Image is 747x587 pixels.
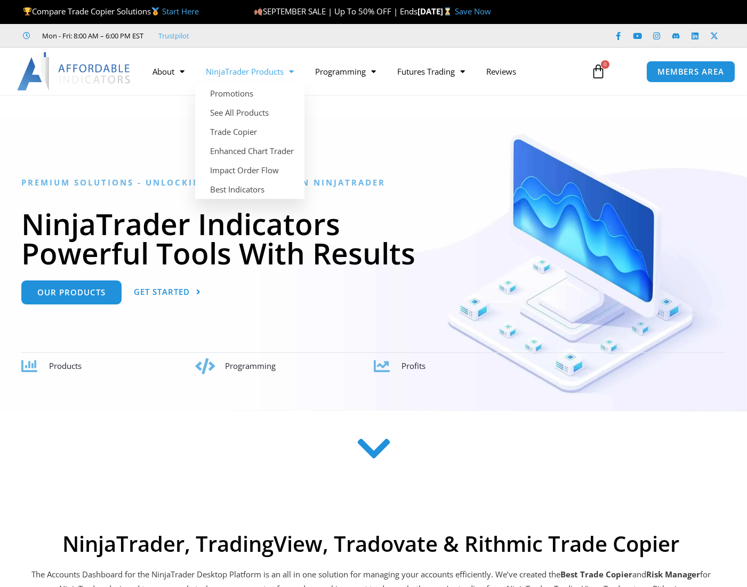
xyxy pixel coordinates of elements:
[225,360,276,371] span: Programming
[158,29,189,42] a: Trustpilot
[134,280,201,304] a: Get Started
[254,7,262,15] img: 🍂
[49,360,82,371] span: Products
[134,288,190,296] span: Get Started
[560,569,632,580] b: Best Trade Copier
[195,180,304,199] a: Best Indicators
[162,6,199,17] a: Start Here
[142,59,583,84] nav: Menu
[387,59,476,84] a: Futures Trading
[30,531,712,557] h2: NinjaTrader, TradingView, Tradovate & Rithmic Trade Copier
[39,29,143,42] span: Mon - Fri: 8:00 AM – 6:00 PM EST
[195,141,304,160] a: Enhanced Chart Trader
[23,6,199,17] span: Compare Trade Copier Solutions
[601,60,609,69] span: 0
[17,52,132,91] img: LogoAI | Affordable Indicators – NinjaTrader
[195,59,304,84] a: NinjaTrader Products
[657,68,724,76] span: MEMBERS AREA
[195,160,304,180] a: Impact Order Flow
[195,103,304,122] a: See All Products
[575,56,622,87] a: 0
[444,7,452,15] img: ⌛
[23,7,31,15] img: 🏆
[476,59,527,84] a: Reviews
[646,61,735,83] a: MEMBERS AREA
[304,59,387,84] a: Programming
[21,178,726,188] h6: Premium Solutions - Unlocking the Potential in NinjaTrader
[37,288,106,296] span: Our Products
[254,6,417,17] span: SEPTEMBER SALE | Up To 50% OFF | Ends
[151,7,159,15] img: 🥇
[21,280,122,304] a: Our Products
[646,569,700,580] strong: Risk Manager
[142,59,195,84] a: About
[195,84,304,103] a: Promotions
[417,6,454,17] strong: [DATE]
[455,6,491,17] a: Save Now
[195,122,304,141] a: Trade Copier
[21,209,726,268] h1: NinjaTrader Indicators Powerful Tools With Results
[195,84,304,199] ul: NinjaTrader Products
[401,360,425,371] span: Profits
